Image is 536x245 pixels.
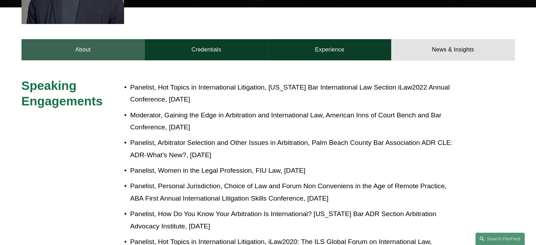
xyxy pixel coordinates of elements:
p: Panelist, Women in the Legal Profession, FIU Law, [DATE] [130,165,453,177]
p: Panelist, Arbitrator Selection and Other Issues in Arbitration, Palm Beach County Bar Association... [130,137,453,161]
p: Moderator, Gaining the Edge in Arbitration and International Law, American Inns of Court Bench an... [130,109,453,134]
p: Panelist, How Do You Know Your Arbitration Is International? [US_STATE] Bar ADR Section Arbitrati... [130,208,453,232]
a: News & Insights [391,39,515,60]
a: Search this site [475,233,525,245]
a: About [21,39,145,60]
a: Credentials [145,39,268,60]
a: Experience [268,39,392,60]
p: Panelist, Personal Jurisdiction, Choice of Law and Forum Non Conveniens in the Age of Remote Prac... [130,180,453,204]
span: Speaking Engagements [21,79,103,108]
p: Panelist, Hot Topics in International Litigation, [US_STATE] Bar International Law Section iLaw20... [130,81,453,106]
